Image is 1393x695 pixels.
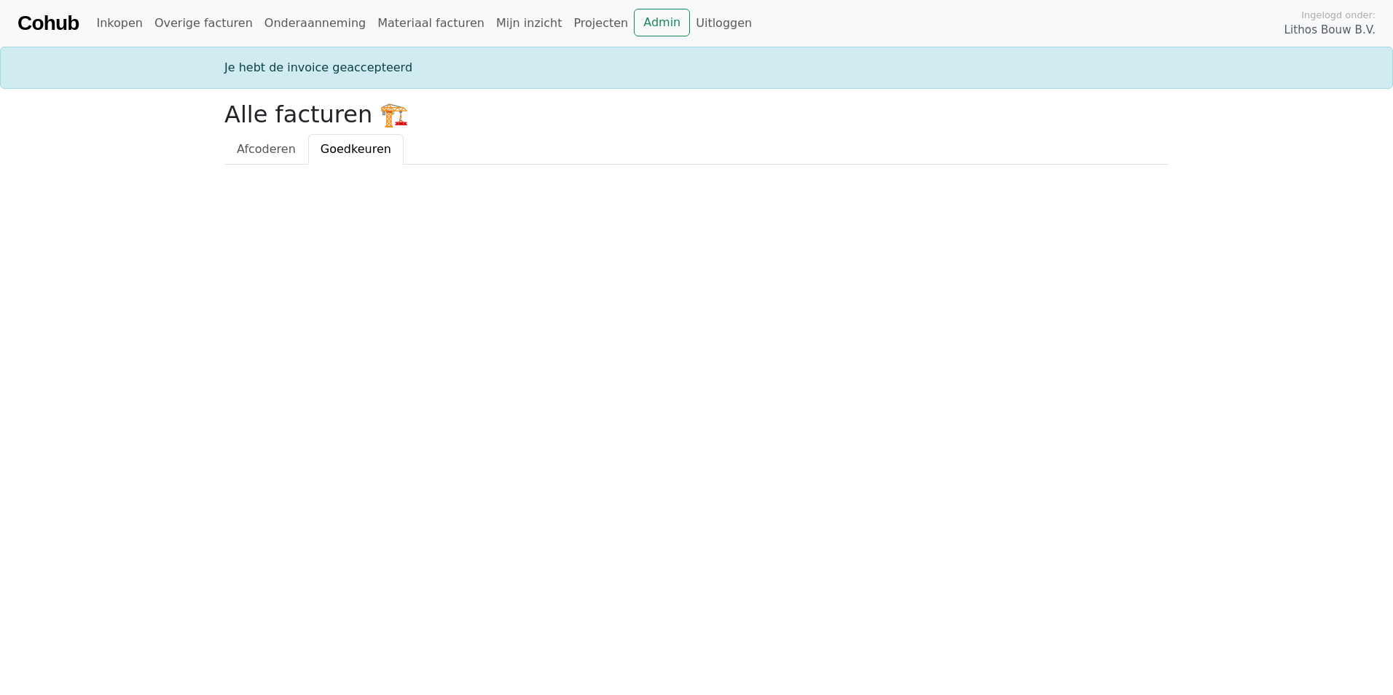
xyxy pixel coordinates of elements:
[149,9,259,38] a: Overige facturen
[224,101,1169,128] h2: Alle facturen 🏗️
[90,9,148,38] a: Inkopen
[634,9,690,36] a: Admin
[1284,22,1376,39] span: Lithos Bouw B.V.
[690,9,758,38] a: Uitloggen
[1301,8,1376,22] span: Ingelogd onder:
[490,9,568,38] a: Mijn inzicht
[372,9,490,38] a: Materiaal facturen
[224,134,308,165] a: Afcoderen
[568,9,634,38] a: Projecten
[259,9,372,38] a: Onderaanneming
[216,59,1177,76] div: Je hebt de invoice geaccepteerd
[308,134,404,165] a: Goedkeuren
[321,142,391,156] span: Goedkeuren
[17,6,79,41] a: Cohub
[237,142,296,156] span: Afcoderen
